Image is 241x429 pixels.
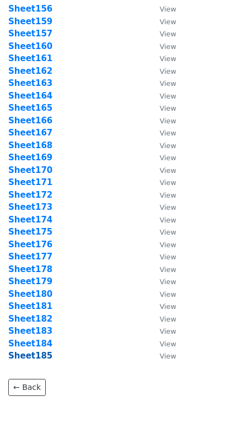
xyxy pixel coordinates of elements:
[8,78,52,88] a: Sheet163
[8,4,52,14] strong: Sheet156
[159,352,176,360] small: View
[148,165,176,175] a: View
[8,91,52,101] a: Sheet164
[148,41,176,51] a: View
[8,29,52,39] a: Sheet157
[148,66,176,76] a: View
[8,264,52,274] a: Sheet178
[159,191,176,199] small: View
[148,289,176,299] a: View
[8,215,52,225] a: Sheet174
[8,17,52,26] a: Sheet159
[159,154,176,162] small: View
[8,339,52,349] a: Sheet184
[8,177,52,187] a: Sheet171
[148,128,176,138] a: View
[159,142,176,150] small: View
[8,165,52,175] a: Sheet170
[8,153,52,162] a: Sheet169
[148,116,176,126] a: View
[148,301,176,311] a: View
[8,202,52,212] strong: Sheet173
[8,227,52,237] a: Sheet175
[159,290,176,298] small: View
[8,41,52,51] a: Sheet160
[148,140,176,150] a: View
[8,289,52,299] a: Sheet180
[159,216,176,224] small: View
[159,129,176,137] small: View
[148,351,176,361] a: View
[159,117,176,125] small: View
[8,190,52,200] a: Sheet172
[159,340,176,348] small: View
[148,91,176,101] a: View
[148,103,176,113] a: View
[148,215,176,225] a: View
[8,351,52,361] a: Sheet185
[8,66,52,76] a: Sheet162
[159,327,176,335] small: View
[148,339,176,349] a: View
[159,166,176,175] small: View
[159,178,176,187] small: View
[148,4,176,14] a: View
[159,30,176,38] small: View
[148,29,176,39] a: View
[8,301,52,311] a: Sheet181
[148,202,176,212] a: View
[8,140,52,150] strong: Sheet168
[148,276,176,286] a: View
[8,116,52,126] a: Sheet166
[159,278,176,286] small: View
[8,128,52,138] strong: Sheet167
[159,104,176,112] small: View
[148,17,176,26] a: View
[148,227,176,237] a: View
[8,240,52,249] a: Sheet176
[8,326,52,336] a: Sheet183
[8,379,46,396] a: ← Back
[148,153,176,162] a: View
[159,253,176,261] small: View
[148,264,176,274] a: View
[148,78,176,88] a: View
[148,53,176,63] a: View
[159,241,176,249] small: View
[186,376,241,429] iframe: Chat Widget
[159,5,176,13] small: View
[159,42,176,51] small: View
[159,18,176,26] small: View
[8,53,52,63] a: Sheet161
[148,177,176,187] a: View
[8,276,52,286] a: Sheet179
[148,314,176,324] a: View
[8,103,52,113] a: Sheet165
[159,228,176,236] small: View
[159,79,176,88] small: View
[8,252,52,262] a: Sheet177
[148,240,176,249] a: View
[148,252,176,262] a: View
